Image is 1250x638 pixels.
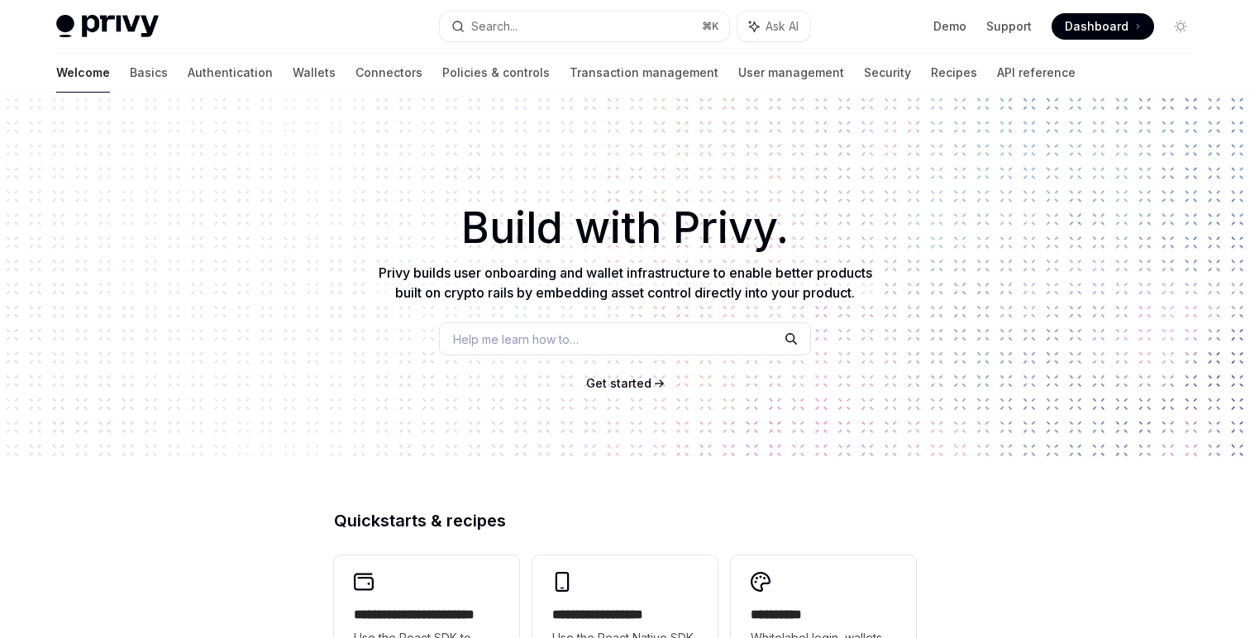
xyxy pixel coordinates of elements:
[188,53,273,93] a: Authentication
[334,512,506,529] span: Quickstarts & recipes
[933,18,966,35] a: Demo
[461,213,789,243] span: Build with Privy.
[702,20,719,33] span: ⌘ K
[738,53,844,93] a: User management
[586,375,651,392] a: Get started
[56,15,159,38] img: light logo
[737,12,810,41] button: Ask AI
[766,18,799,35] span: Ask AI
[355,53,422,93] a: Connectors
[293,53,336,93] a: Wallets
[442,53,550,93] a: Policies & controls
[440,12,729,41] button: Search...⌘K
[864,53,911,93] a: Security
[1052,13,1154,40] a: Dashboard
[586,376,651,390] span: Get started
[986,18,1032,35] a: Support
[1065,18,1128,35] span: Dashboard
[453,331,579,348] span: Help me learn how to…
[997,53,1076,93] a: API reference
[1167,13,1194,40] button: Toggle dark mode
[931,53,977,93] a: Recipes
[130,53,168,93] a: Basics
[471,17,518,36] div: Search...
[379,264,872,301] span: Privy builds user onboarding and wallet infrastructure to enable better products built on crypto ...
[56,53,110,93] a: Welcome
[570,53,718,93] a: Transaction management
